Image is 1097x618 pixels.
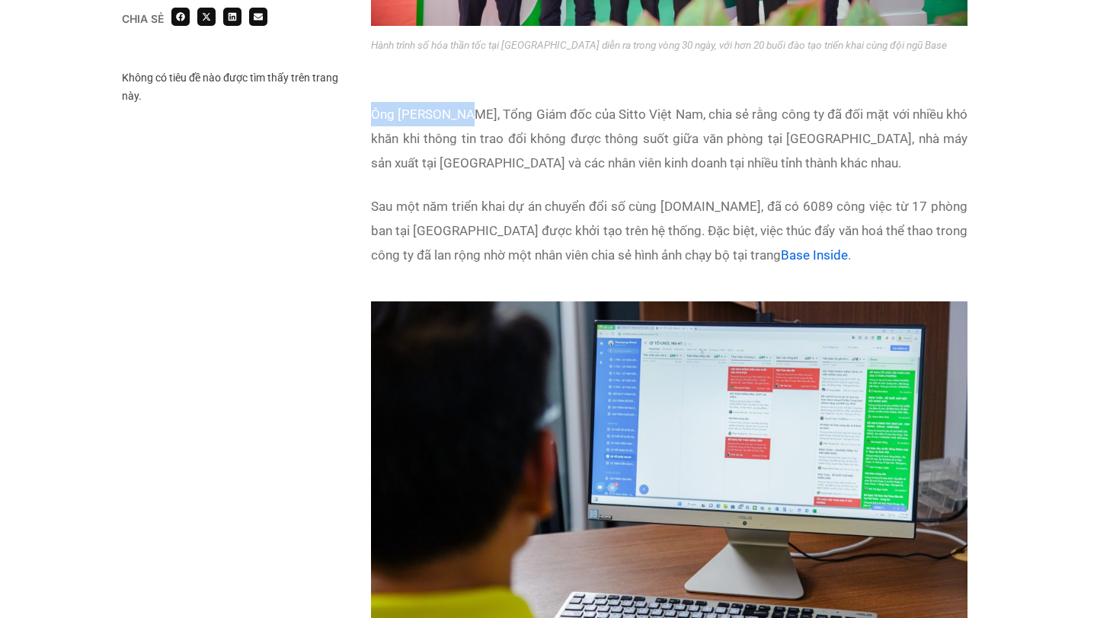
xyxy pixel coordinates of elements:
div: Share on linkedin [223,8,241,26]
figcaption: Hành trình số hóa thần tốc tại [GEOGRAPHIC_DATA] diễn ra trong vòng 30 ngày, với hơn 20 buổi đào ... [371,26,967,64]
div: Không có tiêu đề nào được tìm thấy trên trang này. [122,68,348,105]
a: Base Inside [781,247,848,263]
div: Chia sẻ [122,14,164,24]
div: Share on facebook [171,8,190,26]
p: Sau một năm triển khai dự án chuyển đổi số cùng [DOMAIN_NAME], đã có 6089 công việc từ 17 phòng b... [371,194,967,267]
p: Ông [PERSON_NAME], Tổng Giám đốc của Sitto Việt Nam, chia sẻ rằng công ty đã đối mặt với nhiều kh... [371,102,967,175]
div: Share on email [249,8,267,26]
div: Share on x-twitter [197,8,216,26]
